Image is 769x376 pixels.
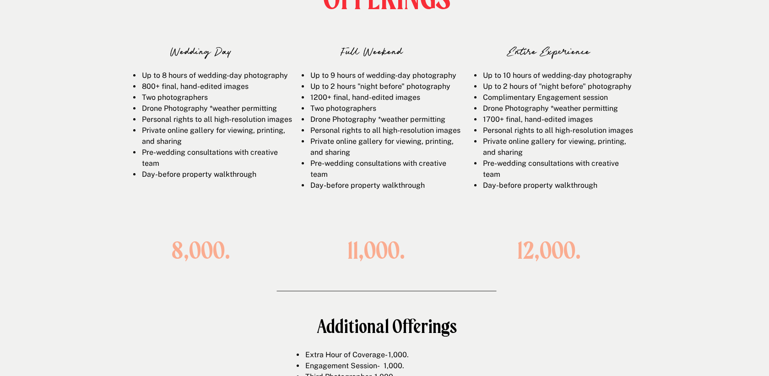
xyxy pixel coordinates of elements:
[221,316,552,337] h1: Additional Offerings
[166,42,235,60] p: Wedding Day
[506,42,592,60] p: Entire Experience
[482,125,633,136] li: Personal rights to all high-resolution images
[309,158,460,180] li: Pre-wedding consultations with creative team
[305,350,409,359] span: Extra Hour of Coverage- 1,000.
[141,103,292,114] li: Drone Photography *weather permitting
[141,92,292,103] li: Two photographers
[141,81,292,92] li: 800+ final, hand-edited images
[483,181,597,190] span: Day-before property walkthrough
[141,70,292,81] li: Up to 8 hours of wedding-day photography
[309,114,460,125] li: Drone Photography *weather permitting
[317,238,436,263] h1: 11,000.
[482,70,633,81] li: Up to 10 hours of wedding-day photography
[142,170,256,179] span: Day-before property walkthrough
[482,81,633,92] li: Up to 2 hours of "night before" photography
[337,42,406,60] p: Full Weekend
[141,238,260,263] h1: 8,000.
[309,136,460,158] li: Private online gallery for viewing, printing, and sharing
[305,361,404,370] span: Engagement Session- 1,000.
[310,93,420,102] span: 1200+ final, hand-edited images
[482,114,633,125] li: 1700+ final, hand-edited images
[141,147,292,169] li: Pre-wedding consultations with creative team
[489,238,608,263] h1: 12,000.
[309,81,460,92] li: Up to 2 hours "night before" photography
[482,158,633,180] li: Pre-wedding consultations with creative team
[141,114,292,125] li: Personal rights to all high-resolution images
[309,103,460,114] li: Two photographers
[483,104,618,113] span: Drone Photography *weather permitting
[309,180,460,191] li: Day-before property walkthrough
[309,70,460,81] li: Up to 9 hours of wedding-day photography
[482,92,633,103] li: Complimentary Engagement session
[141,125,292,147] li: Private online gallery for viewing, printing, and sharing
[482,136,633,158] li: Private online gallery for viewing, printing, and sharing
[309,125,460,136] li: Personal rights to all high-resolution images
